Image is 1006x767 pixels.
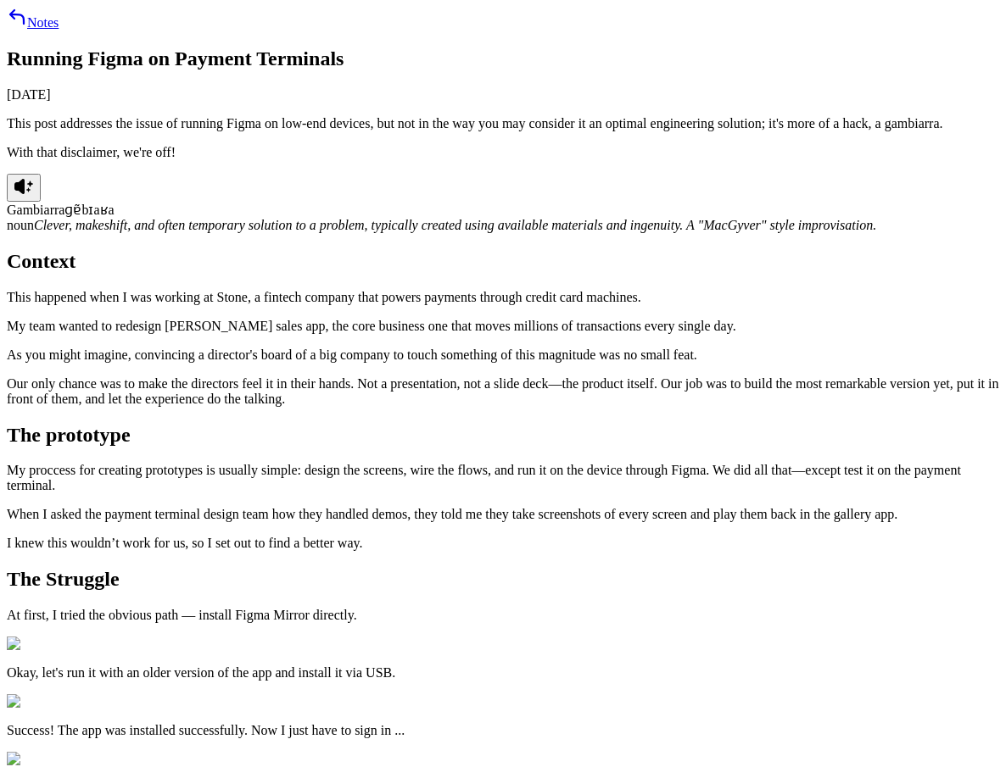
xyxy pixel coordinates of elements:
[7,463,999,493] p: My proccess for creating prototypes is usually simple: design the screens, wire the flows, and ru...
[7,723,999,738] p: Success! The app was installed successfully. Now I just have to sign in ...
[7,424,999,447] h2: The prototype
[7,116,999,131] p: This post addresses the issue of running Figma on low-end devices, but not in the way you may con...
[7,250,999,273] h2: Context
[7,218,34,232] span: noun
[7,145,999,160] p: With that disclaimer, we're off!
[7,376,999,407] p: Our only chance was to make the directors feel it in their hands. Not a presentation, not a slide...
[7,87,51,102] time: [DATE]
[7,608,999,623] p: At first, I tried the obvious path — install Figma Mirror directly.
[7,290,999,305] p: This happened when I was working at Stone, a fintech company that powers payments through credit ...
[7,347,999,363] p: As you might imagine, convincing a director's board of a big company to touch something of this m...
[7,319,999,334] p: My team wanted to redesign [PERSON_NAME] sales app, the core business one that moves millions of ...
[7,752,54,767] img: Image
[7,694,54,709] img: Image
[7,636,54,652] img: Image
[7,568,999,591] h2: The Struggle
[34,218,876,232] em: Clever, makeshift, and often temporary solution to a problem, typically created using available m...
[7,47,999,70] h1: Running Figma on Payment Terminals
[64,203,114,217] span: ɡɐ̃bɪaʁa
[7,15,59,30] a: Notes
[7,507,999,522] p: When I asked the payment terminal design team how they handled demos, they told me they take scre...
[7,203,64,217] span: Gambiarra
[7,665,999,681] p: Okay, let's run it with an older version of the app and install it via USB.
[7,536,999,551] p: I knew this wouldn’t work for us, so I set out to find a better way.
